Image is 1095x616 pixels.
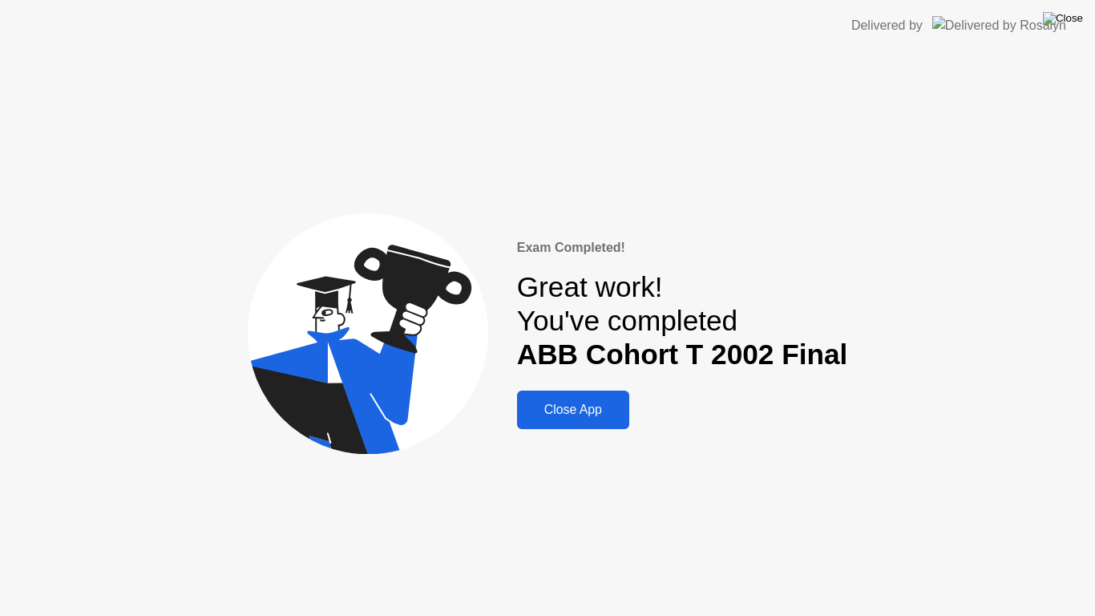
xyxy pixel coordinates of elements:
img: Close [1043,12,1083,25]
b: ABB Cohort T 2002 Final [517,338,848,370]
div: Close App [522,403,624,417]
div: Exam Completed! [517,238,848,257]
img: Delivered by Rosalyn [932,16,1066,34]
div: Delivered by [851,16,923,35]
button: Close App [517,391,629,429]
div: Great work! You've completed [517,270,848,372]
